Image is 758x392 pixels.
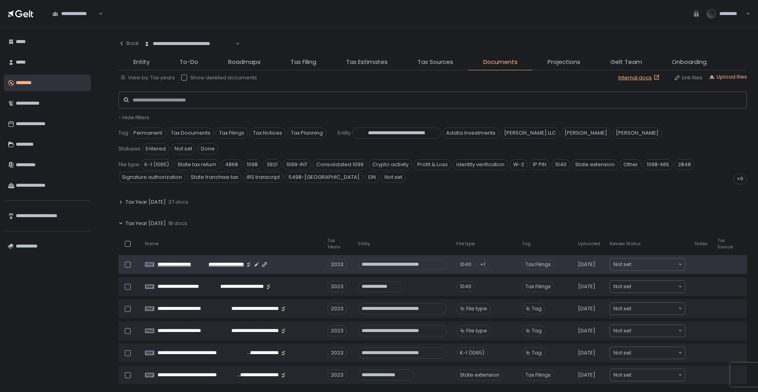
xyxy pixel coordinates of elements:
[216,128,248,139] span: Tax Filings
[243,159,261,170] span: 1098
[522,281,554,292] span: Tax Filings
[610,58,642,67] span: Gelt Team
[674,74,702,81] button: Link files
[610,369,685,381] div: Search for option
[346,58,388,67] span: Tax Estimates
[631,305,677,313] input: Search for option
[174,159,220,170] span: State tax return
[456,241,475,247] span: File type
[610,259,685,270] div: Search for option
[139,36,240,52] div: Search for option
[118,114,149,121] button: - Hide filters
[618,74,661,81] a: Internal docs
[510,159,528,170] span: W-2
[168,220,187,227] span: 18 docs
[327,325,347,336] div: 2023
[631,327,677,335] input: Search for option
[167,128,214,139] span: Tax Documents
[456,259,475,270] div: 1040
[327,259,347,270] div: 2023
[168,199,188,206] span: 37 docs
[548,58,580,67] span: Projections
[572,159,618,170] span: State extension
[145,241,158,247] span: Name
[532,349,542,356] span: Tag
[578,261,595,268] span: [DATE]
[614,327,631,335] span: Not set
[338,129,351,137] span: Entity
[466,305,487,312] span: File type
[133,58,150,67] span: Entity
[643,159,673,170] span: 1098-MIS
[561,128,611,139] span: [PERSON_NAME]
[243,172,283,183] span: IRS transcript
[522,369,554,381] span: Tax Filings
[414,159,451,170] span: Profit & Loss
[313,159,367,170] span: Consolidated 1099
[456,369,503,381] div: State extension
[126,199,166,206] span: Tax Year [DATE]
[221,159,242,170] span: 4868
[47,6,103,22] div: Search for option
[456,347,488,358] div: K-1 (1065)
[614,371,631,379] span: Not set
[142,143,169,154] span: Entered
[529,159,550,170] span: IP PIN
[631,349,677,357] input: Search for option
[578,349,595,356] span: [DATE]
[130,128,166,139] span: Permanent
[118,145,141,152] span: Statuses
[327,281,347,292] div: 2023
[118,40,139,47] div: Back
[263,159,281,170] span: 3921
[695,241,708,247] span: Notes
[717,238,733,249] span: Tax Source
[631,371,677,379] input: Search for option
[522,259,554,270] span: Tax Filings
[709,73,747,81] button: Upload files
[118,172,186,183] span: Signature authorization
[614,283,631,291] span: Not set
[291,58,316,67] span: Tax Filing
[501,128,559,139] span: [PERSON_NAME] LLC
[610,303,685,315] div: Search for option
[120,74,175,81] button: View by: Tax years
[578,305,595,312] span: [DATE]
[532,327,542,334] span: Tag
[327,347,347,358] div: 2023
[418,58,453,67] span: Tax Sources
[631,283,677,291] input: Search for option
[285,172,363,183] span: 5498-[GEOGRAPHIC_DATA]
[614,349,631,357] span: Not set
[578,327,595,334] span: [DATE]
[118,161,139,168] span: File type
[171,143,196,154] span: Not set
[358,241,370,247] span: Entity
[532,305,542,312] span: Tag
[578,241,600,247] span: Uploaded
[578,283,595,290] span: [DATE]
[187,172,242,183] span: State franchise tax
[381,172,406,183] span: Not set
[631,261,677,268] input: Search for option
[118,36,139,51] button: Back
[610,325,685,337] div: Search for option
[141,159,173,170] span: K-1 (1065)
[327,369,347,381] div: 2023
[118,129,128,137] span: Tag
[477,259,489,270] div: +1
[610,281,685,293] div: Search for option
[250,128,286,139] span: Tax Notices
[466,327,487,334] span: File type
[443,128,499,139] span: Adatia Investments
[180,58,198,67] span: To-Do
[610,241,641,247] span: Review Status
[365,172,379,183] span: EIN
[456,281,475,292] div: 1040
